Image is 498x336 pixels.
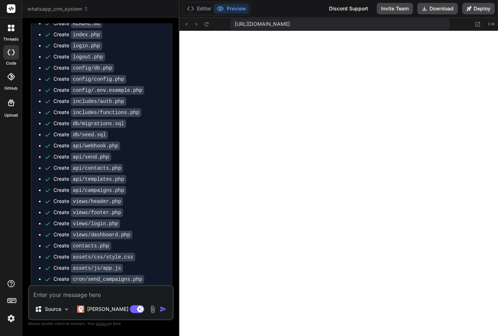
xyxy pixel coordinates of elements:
[417,3,458,14] button: Download
[71,197,123,206] code: views/header.php
[53,20,102,27] div: Create
[179,31,498,336] iframe: Preview
[71,30,102,39] code: index.php
[53,175,126,183] div: Create
[3,36,19,42] label: threads
[71,219,120,228] code: views/login.php
[214,4,249,14] button: Preview
[71,42,102,50] code: login.php
[87,306,141,313] p: [PERSON_NAME] 4 S..
[4,85,18,91] label: GitHub
[71,242,111,250] code: contacts.php
[71,97,126,106] code: includes/auth.php
[53,220,120,227] div: Create
[71,208,123,217] code: views/footer.php
[53,209,123,216] div: Create
[184,4,214,14] button: Editor
[96,321,109,326] span: privacy
[77,306,84,313] img: Claude 4 Sonnet
[53,53,105,61] div: Create
[53,253,135,261] div: Create
[53,109,141,116] div: Create
[53,42,102,49] div: Create
[71,186,126,195] code: api/campaigns.php
[53,86,144,94] div: Create
[462,3,495,14] button: Deploy
[235,20,290,28] span: [URL][DOMAIN_NAME]
[53,153,111,161] div: Create
[28,320,174,327] p: Always double-check its answers. Your in Bind
[71,131,108,139] code: db/seed.sql
[64,306,70,312] img: Pick Models
[325,3,372,14] div: Discord Support
[6,60,16,66] label: code
[45,306,61,313] p: Source
[71,119,126,128] code: db/migrations.sql
[53,131,108,138] div: Create
[71,164,123,172] code: api/contacts.php
[53,198,123,205] div: Create
[53,242,111,250] div: Create
[149,305,157,313] img: attachment
[53,231,132,238] div: Create
[377,3,413,14] button: Invite Team
[71,153,111,161] code: api/send.php
[53,264,123,272] div: Create
[71,231,132,239] code: views/dashboard.php
[53,64,114,72] div: Create
[71,86,144,95] code: config/.env.example.php
[71,275,144,284] code: cron/send_campaigns.php
[27,5,89,13] span: whatsapp_crm_system
[71,253,135,261] code: assets/css/style.css
[71,75,126,84] code: config/config.php
[53,275,144,283] div: Create
[53,98,126,105] div: Create
[71,175,126,184] code: api/templates.php
[53,120,126,127] div: Create
[160,306,167,313] img: icon
[53,186,126,194] div: Create
[53,31,102,38] div: Create
[53,164,123,172] div: Create
[71,19,102,28] code: README.md
[71,53,105,61] code: logout.php
[5,312,17,325] img: settings
[53,75,126,83] div: Create
[71,142,120,150] code: api/webhook.php
[71,108,141,117] code: includes/functions.php
[71,64,114,72] code: config/db.php
[53,142,120,150] div: Create
[4,112,18,118] label: Upload
[71,264,123,273] code: assets/js/app.js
